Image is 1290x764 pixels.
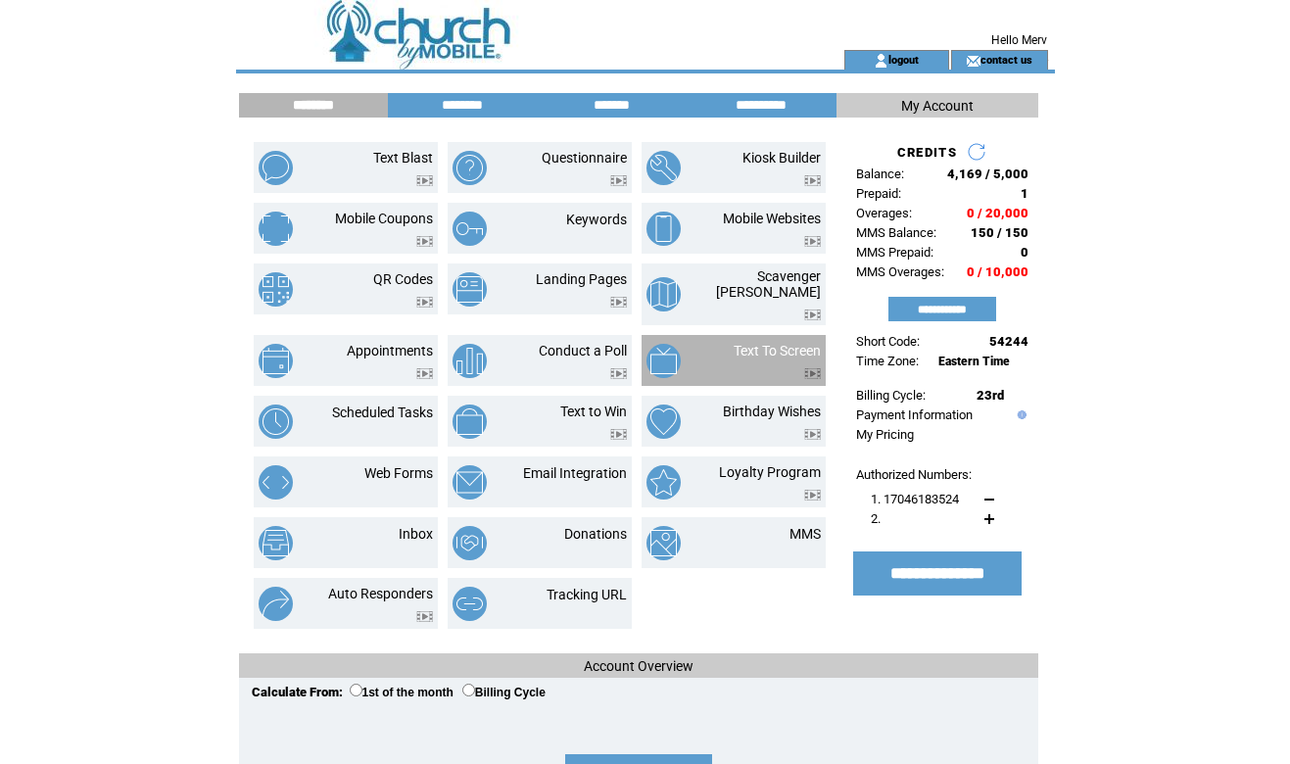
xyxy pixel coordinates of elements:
img: conduct-a-poll.png [453,344,487,378]
img: birthday-wishes.png [646,405,681,439]
a: Tracking URL [547,587,627,602]
img: video.png [804,175,821,186]
span: Prepaid: [856,186,901,201]
a: Payment Information [856,407,973,422]
a: Text to Win [560,404,627,419]
img: video.png [804,236,821,247]
span: 4,169 / 5,000 [947,167,1028,181]
a: Mobile Websites [723,211,821,226]
a: Birthday Wishes [723,404,821,419]
a: Donations [564,526,627,542]
img: keywords.png [453,212,487,246]
img: video.png [804,490,821,501]
img: video.png [610,175,627,186]
img: video.png [416,297,433,308]
img: tracking-url.png [453,587,487,621]
a: Loyalty Program [719,464,821,480]
a: Appointments [347,343,433,358]
span: 150 / 150 [971,225,1028,240]
span: 0 [1021,245,1028,260]
img: video.png [416,236,433,247]
a: Inbox [399,526,433,542]
input: 1st of the month [350,684,362,696]
a: contact us [980,53,1032,66]
a: Mobile Coupons [335,211,433,226]
img: mobile-websites.png [646,212,681,246]
input: Billing Cycle [462,684,475,696]
img: contact_us_icon.gif [966,53,980,69]
span: 0 / 20,000 [967,206,1028,220]
img: scavenger-hunt.png [646,277,681,311]
a: Text Blast [373,150,433,166]
img: qr-codes.png [259,272,293,307]
img: video.png [610,429,627,440]
img: video.png [416,368,433,379]
span: Balance: [856,167,904,181]
img: mms.png [646,526,681,560]
img: web-forms.png [259,465,293,500]
span: 0 / 10,000 [967,264,1028,279]
img: inbox.png [259,526,293,560]
img: text-to-screen.png [646,344,681,378]
a: Conduct a Poll [539,343,627,358]
img: help.gif [1013,410,1027,419]
a: Scavenger [PERSON_NAME] [716,268,821,300]
img: donations.png [453,526,487,560]
a: Scheduled Tasks [332,405,433,420]
a: Email Integration [523,465,627,481]
span: Account Overview [584,658,693,674]
span: MMS Prepaid: [856,245,933,260]
span: Short Code: [856,334,920,349]
span: CREDITS [897,145,957,160]
img: account_icon.gif [874,53,888,69]
span: MMS Overages: [856,264,944,279]
a: My Pricing [856,427,914,442]
span: Billing Cycle: [856,388,926,403]
a: Keywords [566,212,627,227]
span: 1. 17046183524 [871,492,959,506]
a: Text To Screen [734,343,821,358]
a: Web Forms [364,465,433,481]
a: Auto Responders [328,586,433,601]
label: Billing Cycle [462,686,546,699]
span: 54244 [989,334,1028,349]
span: Authorized Numbers: [856,467,972,482]
a: Landing Pages [536,271,627,287]
span: Overages: [856,206,912,220]
img: video.png [416,175,433,186]
img: video.png [416,611,433,622]
img: video.png [804,368,821,379]
a: logout [888,53,919,66]
a: Questionnaire [542,150,627,166]
img: scheduled-tasks.png [259,405,293,439]
img: questionnaire.png [453,151,487,185]
img: video.png [610,368,627,379]
img: appointments.png [259,344,293,378]
span: 2. [871,511,881,526]
span: 1 [1021,186,1028,201]
img: video.png [610,297,627,308]
span: 23rd [977,388,1004,403]
img: landing-pages.png [453,272,487,307]
img: video.png [804,429,821,440]
img: kiosk-builder.png [646,151,681,185]
img: email-integration.png [453,465,487,500]
span: Time Zone: [856,354,919,368]
a: Kiosk Builder [742,150,821,166]
span: MMS Balance: [856,225,936,240]
img: text-blast.png [259,151,293,185]
img: auto-responders.png [259,587,293,621]
span: Hello Merv [991,33,1047,47]
img: loyalty-program.png [646,465,681,500]
a: QR Codes [373,271,433,287]
span: Eastern Time [938,355,1010,368]
img: mobile-coupons.png [259,212,293,246]
img: text-to-win.png [453,405,487,439]
span: Calculate From: [252,685,343,699]
img: video.png [804,310,821,320]
span: My Account [901,98,974,114]
a: MMS [789,526,821,542]
label: 1st of the month [350,686,454,699]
